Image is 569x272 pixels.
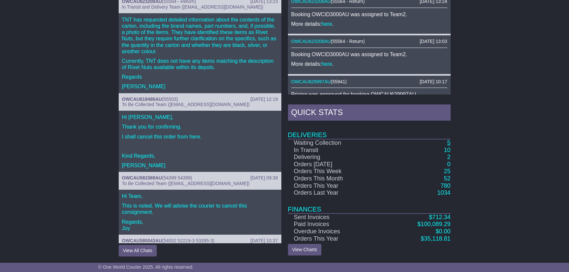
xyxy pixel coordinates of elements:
[288,154,383,161] td: Delivering
[122,175,162,180] a: OWCAU581589AU
[332,79,345,84] span: 55941
[164,175,191,180] span: 54399 54399
[164,97,177,102] span: 55503
[420,79,447,85] div: [DATE] 10:17
[291,39,331,44] a: OWCAU623208AU
[288,168,383,175] td: Orders This Week
[291,11,447,18] p: Booking OWCID3000AU was assigned to Team2.
[288,147,383,154] td: In Transit
[122,181,250,186] span: To Be Collected Team ([EMAIL_ADDRESS][DOMAIN_NAME])
[321,61,332,67] a: here
[122,124,278,130] p: Thank you for confirming.
[164,238,213,243] span: 54002 52219-3 53395-3
[119,245,157,256] button: View All Chats
[122,114,278,120] p: Hi [PERSON_NAME],
[424,235,450,242] span: 35,118.81
[447,139,450,146] a: 5
[447,154,450,160] a: 2
[420,39,447,44] div: [DATE] 13:03
[250,97,278,102] div: [DATE] 12:19
[122,153,278,159] p: Kind Regards,
[321,21,332,27] a: here
[421,235,450,242] a: $35,118.81
[291,51,447,58] p: Booking OWCID3000AU was assigned to Team2.
[122,74,278,80] p: Regards
[291,79,331,84] a: OWCAU629997AU
[122,162,278,169] p: [PERSON_NAME]
[288,122,451,139] td: Deliveries
[421,221,450,227] span: 100,089.29
[288,197,451,214] td: Finances
[291,79,447,85] div: ( )
[98,264,194,270] span: © One World Courier 2025. All rights reserved.
[122,238,278,244] div: ( )
[444,175,450,182] a: 52
[417,221,450,227] a: $100,089.29
[435,228,450,235] a: $0.00
[122,83,278,90] p: [PERSON_NAME]
[288,214,383,221] td: Sent Invoices
[288,182,383,190] td: Orders This Year
[439,228,450,235] span: 0.00
[288,189,383,197] td: Orders Last Year
[250,175,278,181] div: [DATE] 09:38
[291,91,447,97] p: Pricing was approved for booking OWCAU629997AU.
[288,104,451,122] div: Quick Stats
[122,102,250,107] span: To Be Collected Team ([EMAIL_ADDRESS][DOMAIN_NAME])
[122,203,278,215] p: This is noted. We will advise the courier to cancel this consignment.
[288,244,321,255] a: View Charts
[122,17,278,55] p: TNT has requested detailed information about the contents of the carton, including the brand name...
[444,168,450,175] a: 25
[291,39,447,44] div: ( )
[122,97,162,102] a: OWCAU618488AU
[122,4,264,10] span: In Transit and Delivery Team ([EMAIL_ADDRESS][DOMAIN_NAME])
[432,214,450,220] span: 712.34
[288,161,383,168] td: Orders [DATE]
[122,219,278,231] p: Regards, Joy
[440,182,450,189] a: 780
[447,161,450,168] a: 0
[444,147,450,153] a: 10
[122,175,278,181] div: ( )
[250,238,278,244] div: [DATE] 10:37
[288,175,383,182] td: Orders This Month
[288,221,383,228] td: Paid Invoices
[122,134,278,140] p: I shall cancel this order from here.
[122,193,278,199] p: Hi Team,
[332,39,363,44] span: 55564 - Return
[437,189,450,196] a: 1034
[291,61,447,67] p: More details: .
[288,139,383,147] td: Waiting Collection
[122,238,162,243] a: OWCAU580043AU
[288,235,383,243] td: Orders This Year
[429,214,450,220] a: $712.34
[122,97,278,102] div: ( )
[291,21,447,27] p: More details: .
[288,228,383,235] td: Overdue Invoices
[122,58,278,70] p: Currently, TNT does not have any items matching the description of Rivet Nuts available within it...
